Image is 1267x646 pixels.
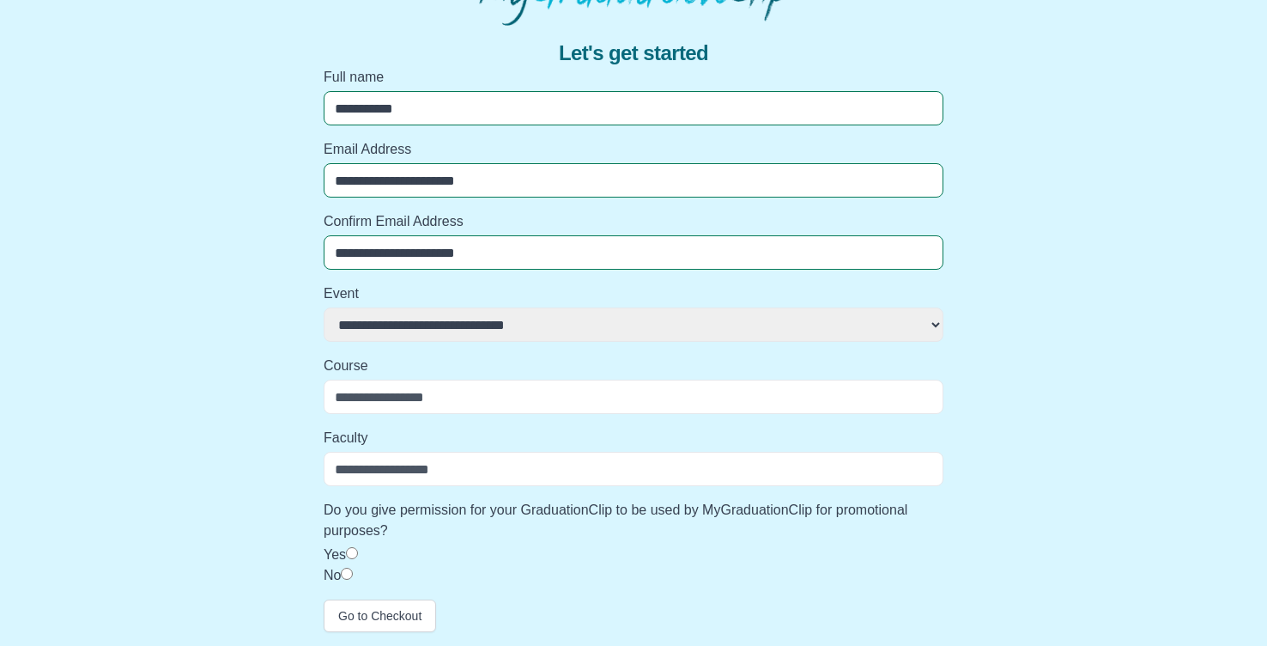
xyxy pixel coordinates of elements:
span: Let's get started [559,40,708,67]
label: Course [324,356,943,376]
label: Confirm Email Address [324,211,943,232]
label: Email Address [324,139,943,160]
label: No [324,568,341,582]
label: Faculty [324,428,943,448]
label: Full name [324,67,943,88]
button: Go to Checkout [324,600,436,632]
label: Event [324,283,943,304]
label: Do you give permission for your GraduationClip to be used by MyGraduationClip for promotional pur... [324,500,943,541]
label: Yes [324,547,346,562]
